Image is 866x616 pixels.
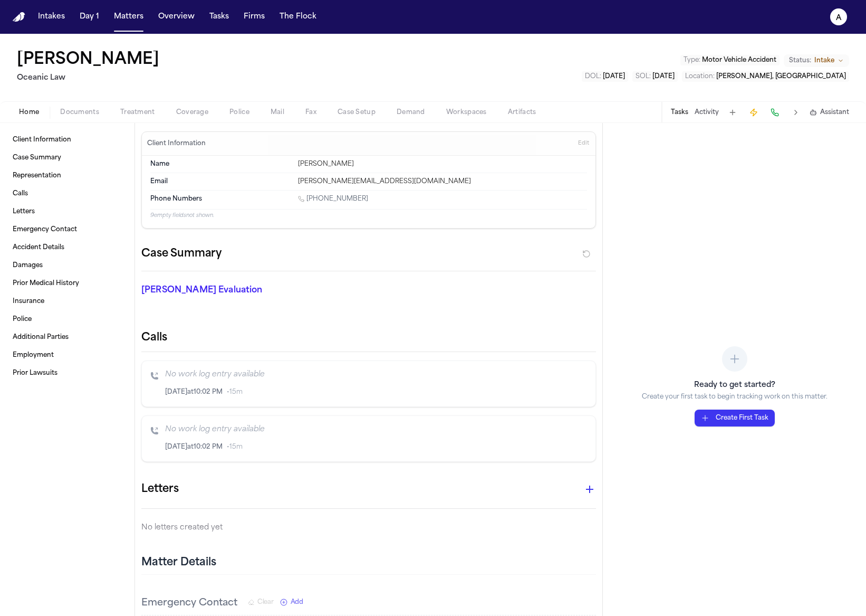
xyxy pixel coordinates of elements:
[145,139,208,148] h3: Client Information
[767,105,782,120] button: Make a Call
[8,257,126,274] a: Damages
[150,160,292,168] dt: Name
[13,136,71,144] span: Client Information
[150,212,587,220] p: 9 empty fields not shown.
[275,7,321,26] button: The Flock
[8,329,126,346] a: Additional Parties
[13,351,54,359] span: Employment
[291,598,303,606] span: Add
[176,108,208,117] span: Coverage
[8,365,126,382] a: Prior Lawsuits
[19,108,39,117] span: Home
[446,108,487,117] span: Workspaces
[13,172,61,180] span: Representation
[13,154,61,162] span: Case Summary
[13,333,69,342] span: Additional Parties
[17,72,163,84] h2: Oceanic Law
[165,388,223,396] span: [DATE] at 10:02 PM
[8,131,126,148] a: Client Information
[141,522,596,534] p: No letters created yet
[725,105,740,120] button: Add Task
[695,410,775,427] button: Create First Task
[141,284,284,297] p: [PERSON_NAME] Evaluation
[8,293,126,310] a: Insurance
[716,73,846,80] span: [PERSON_NAME], [GEOGRAPHIC_DATA]
[280,598,303,606] button: Add New
[578,140,589,147] span: Edit
[150,195,202,203] span: Phone Numbers
[636,73,651,80] span: SOL :
[205,7,233,26] a: Tasks
[784,54,849,67] button: Change status from Intake
[17,51,159,70] h1: [PERSON_NAME]
[8,275,126,292] a: Prior Medical History
[141,555,216,570] h2: Matter Details
[582,71,628,82] button: Edit DOL: 2023-05-07
[684,57,700,63] span: Type :
[820,108,849,117] span: Assistant
[603,73,625,80] span: [DATE]
[17,51,159,70] button: Edit matter name
[338,108,376,117] span: Case Setup
[642,393,827,401] p: Create your first task to begin tracking work on this matter.
[141,330,596,345] h2: Calls
[671,108,688,117] button: Tasks
[8,311,126,328] a: Police
[8,347,126,364] a: Employment
[229,108,249,117] span: Police
[682,71,849,82] button: Edit Location: Kendall, FL
[13,207,35,216] span: Letters
[13,189,28,198] span: Calls
[75,7,103,26] button: Day 1
[13,315,32,324] span: Police
[13,12,25,22] img: Finch Logo
[165,424,587,435] p: No work log entry available
[814,56,834,65] span: Intake
[60,108,99,117] span: Documents
[154,7,199,26] button: Overview
[13,261,43,270] span: Damages
[685,73,715,80] span: Location :
[13,12,25,22] a: Home
[271,108,284,117] span: Mail
[239,7,269,26] button: Firms
[8,239,126,256] a: Accident Details
[141,596,237,611] h3: Emergency Contact
[575,135,592,152] button: Edit
[13,369,57,377] span: Prior Lawsuits
[110,7,148,26] button: Matters
[34,7,69,26] button: Intakes
[695,108,719,117] button: Activity
[13,243,64,252] span: Accident Details
[227,388,243,396] span: • 15m
[120,108,155,117] span: Treatment
[8,167,126,184] a: Representation
[305,108,316,117] span: Fax
[680,55,780,65] button: Edit Type: Motor Vehicle Accident
[248,598,274,606] button: Clear Emergency Contact
[150,177,292,186] dt: Email
[702,57,776,63] span: Motor Vehicle Accident
[141,245,222,262] h2: Case Summary
[298,160,587,168] div: [PERSON_NAME]
[642,380,827,391] h3: Ready to get started?
[508,108,536,117] span: Artifacts
[141,481,179,498] h1: Letters
[8,203,126,220] a: Letters
[789,56,811,65] span: Status:
[746,105,761,120] button: Create Immediate Task
[8,149,126,166] a: Case Summary
[836,14,842,22] text: a
[8,185,126,202] a: Calls
[165,443,223,451] span: [DATE] at 10:02 PM
[298,195,368,203] a: Call 1 (305) 538-4621
[298,177,587,186] div: [PERSON_NAME][EMAIL_ADDRESS][DOMAIN_NAME]
[397,108,425,117] span: Demand
[810,108,849,117] button: Assistant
